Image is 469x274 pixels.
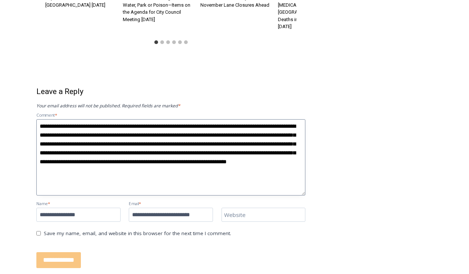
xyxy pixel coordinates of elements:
[36,201,50,208] label: Name
[160,40,164,44] button: Go to slide 2
[154,40,158,44] button: Go to slide 1
[36,86,305,98] h3: Leave a Reply
[222,208,306,222] input: Website
[36,103,121,109] span: Your email address will not be published.
[36,112,57,119] label: Comment
[184,40,188,44] button: Go to slide 6
[178,40,182,44] button: Go to slide 5
[172,40,176,44] button: Go to slide 4
[129,201,141,208] label: Email
[45,39,296,45] ul: Select a slide to show
[224,211,246,221] label: Website
[129,208,213,222] input: Email
[166,40,170,44] button: Go to slide 3
[41,230,231,237] label: Save my name, email, and website in this browser for the next time I comment.
[122,103,180,109] span: Required fields are marked
[36,208,121,222] input: Name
